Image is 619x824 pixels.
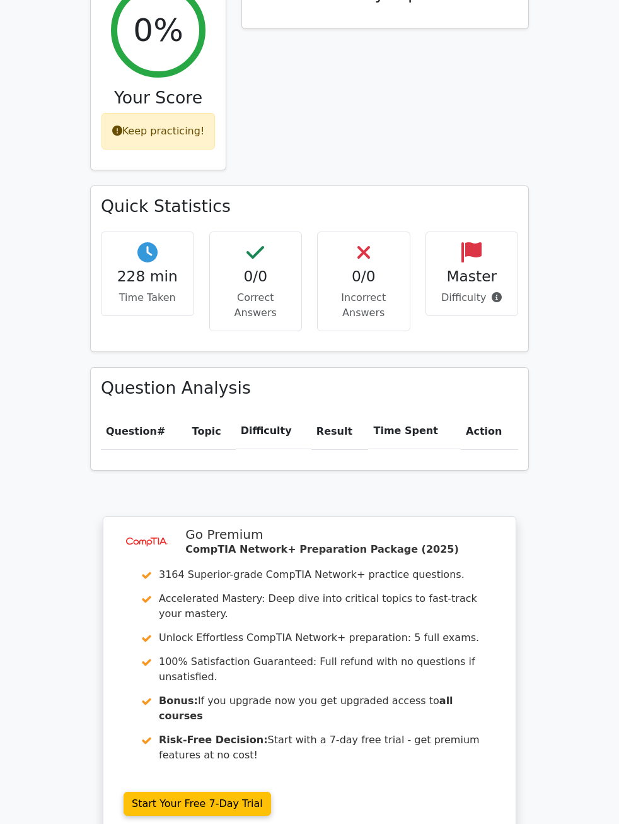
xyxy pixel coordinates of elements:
h3: Your Score [101,88,216,108]
h4: 228 min [112,268,183,285]
h4: 0/0 [328,268,400,285]
p: Incorrect Answers [328,290,400,321]
th: Difficulty [236,413,311,449]
th: Topic [187,413,236,449]
p: Difficulty [436,290,508,305]
h4: Master [436,268,508,285]
h2: 0% [133,11,183,49]
h3: Quick Statistics [101,196,518,216]
th: Action [461,413,518,449]
span: Question [106,425,157,437]
th: # [101,413,187,449]
h4: 0/0 [220,268,292,285]
th: Time Spent [368,413,461,449]
p: Time Taken [112,290,183,305]
th: Result [311,413,369,449]
div: Keep practicing! [101,113,216,150]
a: Start Your Free 7-Day Trial [124,792,271,816]
h3: Question Analysis [101,378,518,398]
p: Correct Answers [220,290,292,321]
